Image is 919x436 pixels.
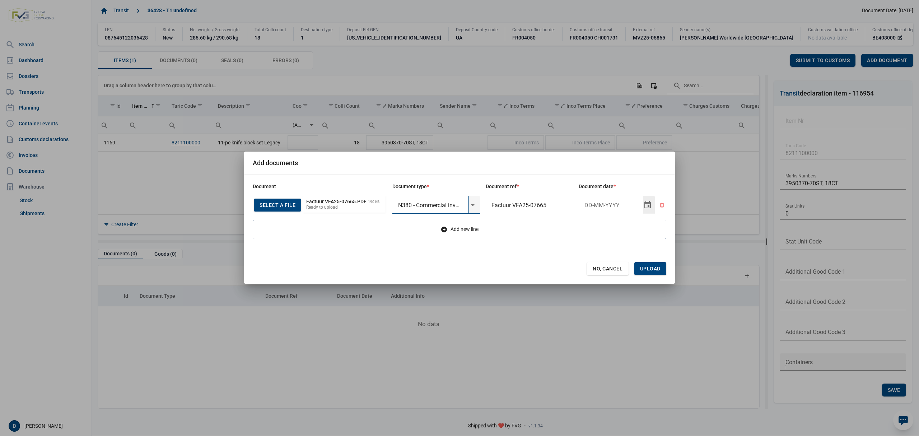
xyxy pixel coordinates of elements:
[579,196,643,214] input: Document date
[254,199,301,212] div: Select a file
[253,159,298,167] div: Add documents
[640,266,661,272] span: Upload
[634,262,666,275] div: Upload
[260,202,295,208] span: Select a file
[306,205,338,211] div: Ready to upload
[468,196,477,214] div: Select
[486,196,573,214] input: Document ref
[593,266,623,272] span: No, Cancel
[253,220,666,239] div: Add new line
[643,196,652,214] div: Select
[486,184,573,190] div: Document ref
[306,199,367,205] div: Factuur VFA25-07665.PDF
[392,184,480,190] div: Document type
[368,199,379,205] div: 190 KB
[392,196,468,214] input: Document type
[253,184,387,190] div: Document
[587,262,629,275] div: No, Cancel
[579,184,666,190] div: Document date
